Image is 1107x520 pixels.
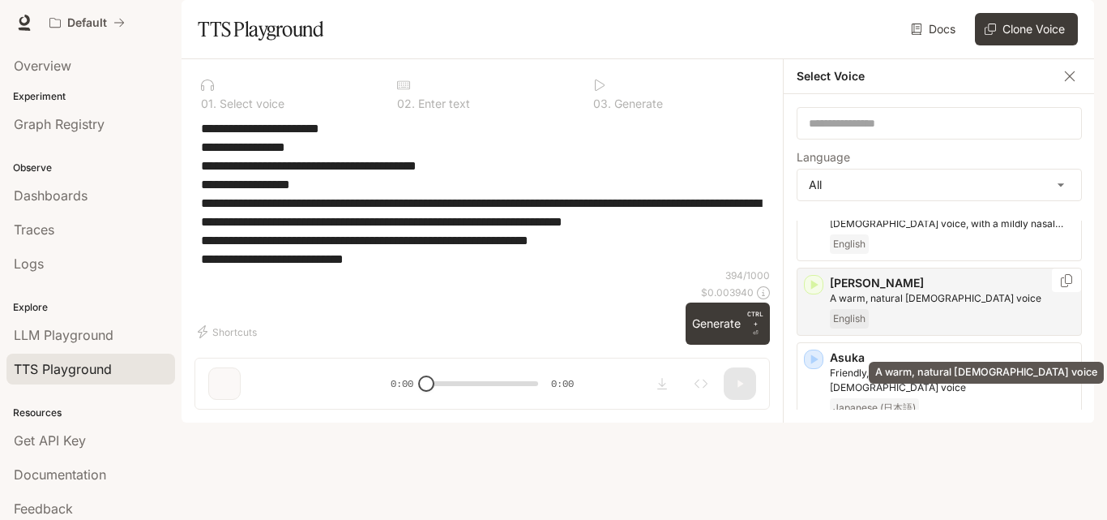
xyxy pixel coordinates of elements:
p: 0 3 . [593,98,611,110]
p: A warm, natural female voice [830,291,1075,306]
p: [PERSON_NAME] [830,275,1075,291]
button: GenerateCTRL +⏎ [686,303,770,345]
p: Language [797,152,850,163]
p: Enter text [415,98,470,110]
p: ⏎ [747,309,763,338]
a: Docs [908,13,962,45]
h1: TTS Playground [198,13,323,45]
div: A warm, natural [DEMOGRAPHIC_DATA] voice [869,362,1104,384]
p: Generate [611,98,663,110]
span: English [830,309,869,329]
span: English [830,234,869,254]
div: All [797,170,1081,200]
button: Shortcuts [194,319,263,345]
button: Clone Voice [975,13,1078,45]
span: Japanese (日本語) [830,398,919,418]
p: Friendly, young adult Japanese female voice [830,366,1075,395]
p: CTRL + [747,309,763,329]
p: 0 2 . [397,98,415,110]
button: All workspaces [42,6,132,39]
p: Select voice [216,98,284,110]
button: Copy Voice ID [1058,274,1075,287]
p: 0 1 . [201,98,216,110]
p: Default [67,16,107,30]
p: Asuka [830,350,1075,366]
